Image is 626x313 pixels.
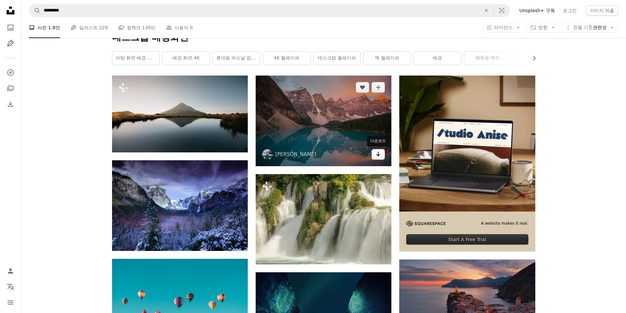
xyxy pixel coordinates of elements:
a: 산을 배경으로 한 호수 [112,111,248,117]
a: 홈 — Unsplash [4,4,17,18]
img: 산을 배경으로 한 호수 [112,76,248,152]
a: 오렌지 일몰 동안 산 절벽에 있는 마을의 조감도 [399,302,535,307]
a: 탐색 [4,66,17,79]
button: 컬렉션에 추가 [372,82,385,93]
a: 컬렉션 130만 [118,17,155,38]
a: 물의 몸에 산 반사 [256,118,391,124]
span: 관련성 [573,24,607,31]
span: 라이선스 [494,25,513,30]
span: 정렬 기준 [573,25,593,30]
a: 어두운 벽지 [464,52,511,65]
a: Unsplash+ 구독 [515,5,559,16]
a: A website makes it real.Start A Free Trial [399,76,535,252]
a: 데스크탑 월페이퍼 [313,52,360,65]
a: 4K 월페이퍼 [263,52,310,65]
a: 사진 [4,21,17,34]
a: 계단식으로 많은 물이있는 큰 폭포 [256,216,391,222]
button: 이미지 제출 [586,5,618,16]
button: 메뉴 [4,296,17,309]
button: 목록을 오른쪽으로 스크롤 [528,52,535,65]
div: Start A Free Trial [406,234,528,245]
span: 방향 [538,25,547,30]
a: 바탕 화면 [515,52,562,65]
a: 컬렉션 [4,82,17,95]
a: 다운로드 내역 [4,98,17,111]
a: 배경 [414,52,461,65]
button: Unsplash 검색 [29,4,40,17]
span: A website makes it real. [481,221,528,226]
img: file-1705255347840-230a6ab5bca9image [406,221,446,226]
form: 사이트 전체에서 이미지 찾기 [29,4,510,17]
a: 낮에는 다양한 색상의 열기구 [112,301,248,307]
button: 좋아요 [356,82,369,93]
a: 일러스트 229 [71,17,108,38]
a: 배경 화면 4K [163,52,210,65]
span: 130만 [142,24,155,31]
a: 다운로드 [372,149,385,160]
a: 휴대용 퍼스널 컴퓨터 벽지 [213,52,260,65]
a: 로그인 / 가입 [4,264,17,278]
button: 언어 [4,280,17,293]
img: 산과 나무의 사진 [112,160,248,251]
img: file-1705123271268-c3eaf6a79b21image [399,76,535,211]
a: 로그인 [559,5,581,16]
button: 라이선스 [483,22,524,33]
button: 시각적 검색 [494,4,510,17]
button: 삭제 [479,4,494,17]
a: 맥 월페이퍼 [364,52,411,65]
img: 계단식으로 많은 물이있는 큰 폭포 [256,174,391,264]
span: 229 [99,24,108,31]
a: 사용자 0 [166,17,193,38]
div: 다운로드 [367,136,389,146]
span: 0 [190,24,193,31]
img: 물의 몸에 산 반사 [256,76,391,166]
a: [PERSON_NAME] [275,151,316,158]
img: garrett parker의 프로필로 이동 [262,149,273,160]
a: 바탕 화면 배경 무늬 [112,52,159,65]
a: 일러스트 [4,37,17,50]
button: 방향 [527,22,559,33]
button: 정렬 기준관련성 [562,22,618,33]
a: 산과 나무의 사진 [112,202,248,208]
